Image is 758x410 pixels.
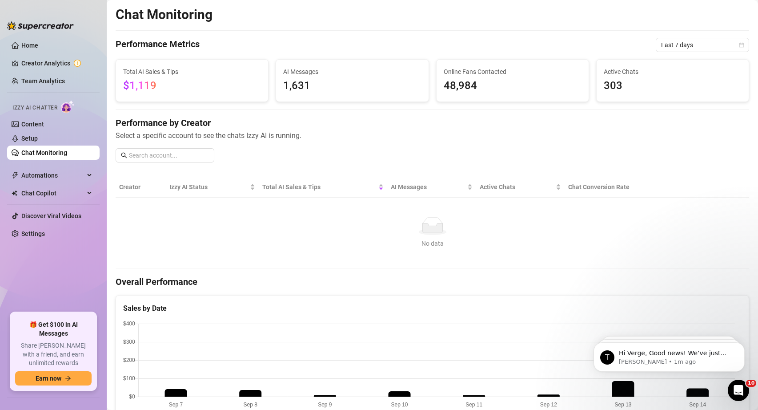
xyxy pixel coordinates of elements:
span: Active Chats [480,182,553,192]
h2: Chat Monitoring [116,6,213,23]
th: Chat Conversion Rate [565,177,686,198]
span: Active Chats [604,67,742,77]
th: Total AI Sales & Tips [259,177,387,198]
span: Izzy AI Status [169,182,248,192]
span: AI Messages [283,67,421,77]
a: Discover Viral Videos [21,212,81,219]
span: Share [PERSON_NAME] with a friend, and earn unlimited rewards [15,341,92,368]
th: Creator [116,177,166,198]
div: No data [123,239,742,248]
span: Select a specific account to see the chats Izzy AI is running. [116,130,749,141]
h4: Overall Performance [116,276,749,288]
iframe: Intercom live chat [728,380,749,401]
span: Automations [21,168,84,183]
a: Settings [21,230,45,237]
h4: Performance by Creator [116,117,749,129]
th: Izzy AI Status [166,177,259,198]
span: calendar [739,42,744,48]
span: 🎁 Get $100 in AI Messages [15,321,92,338]
img: AI Chatter [61,100,75,113]
span: arrow-right [65,375,71,382]
a: Team Analytics [21,77,65,85]
button: Earn nowarrow-right [15,371,92,386]
img: Chat Copilot [12,190,17,196]
span: AI Messages [391,182,465,192]
input: Search account... [129,150,209,160]
iframe: Intercom notifications message [580,324,758,386]
a: Content [21,121,44,128]
a: Creator Analytics exclamation-circle [21,56,92,70]
span: search [121,152,127,158]
div: Sales by Date [123,303,742,314]
th: Active Chats [476,177,564,198]
a: Home [21,42,38,49]
th: AI Messages [387,177,476,198]
span: Online Fans Contacted [444,67,582,77]
span: Total AI Sales & Tips [123,67,261,77]
span: 48,984 [444,77,582,94]
span: Izzy AI Chatter [12,104,57,112]
a: Setup [21,135,38,142]
span: Last 7 days [661,38,744,52]
span: 1,631 [283,77,421,94]
a: Chat Monitoring [21,149,67,156]
span: thunderbolt [12,172,19,179]
h4: Performance Metrics [116,38,200,52]
span: Total AI Sales & Tips [262,182,377,192]
span: 303 [604,77,742,94]
span: Earn now [36,375,61,382]
span: Chat Copilot [21,186,84,200]
span: 10 [746,380,756,387]
span: $1,119 [123,79,156,92]
img: logo-BBDzfeDw.svg [7,21,74,30]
